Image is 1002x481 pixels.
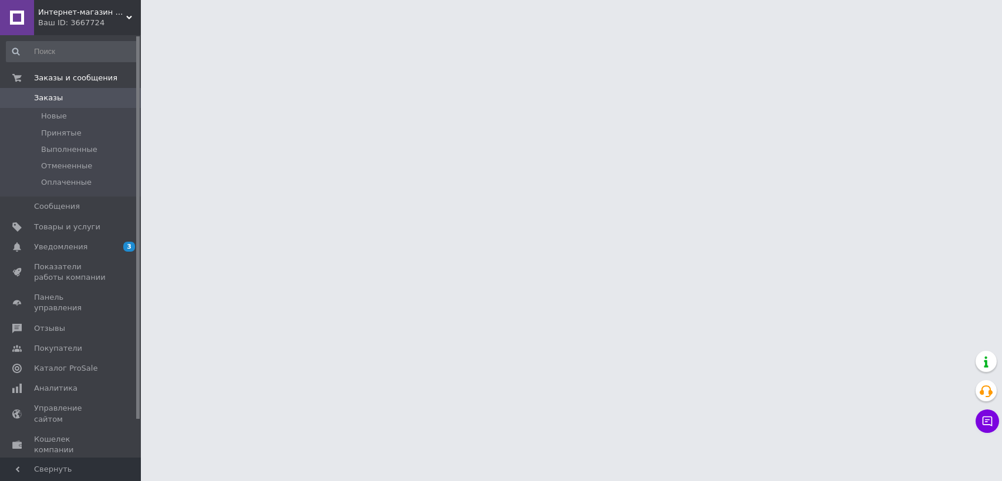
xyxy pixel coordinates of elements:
span: Уведомления [34,242,87,252]
span: Отмененные [41,161,92,171]
span: Покупатели [34,343,82,354]
span: Аналитика [34,383,77,394]
span: Каталог ProSale [34,363,97,374]
span: 3 [123,242,135,252]
span: Заказы [34,93,63,103]
span: Принятые [41,128,82,138]
button: Чат с покупателем [976,409,999,433]
span: Выполненные [41,144,97,155]
span: Заказы и сообщения [34,73,117,83]
div: Ваш ID: 3667724 [38,18,141,28]
span: Управление сайтом [34,403,109,424]
span: Оплаченные [41,177,92,188]
input: Поиск [6,41,138,62]
span: Панель управления [34,292,109,313]
span: Товары и услуги [34,222,100,232]
span: Сообщения [34,201,80,212]
span: Новые [41,111,67,121]
span: Интернет-магазин "DEMI" [38,7,126,18]
span: Показатели работы компании [34,262,109,283]
span: Отзывы [34,323,65,334]
span: Кошелек компании [34,434,109,455]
